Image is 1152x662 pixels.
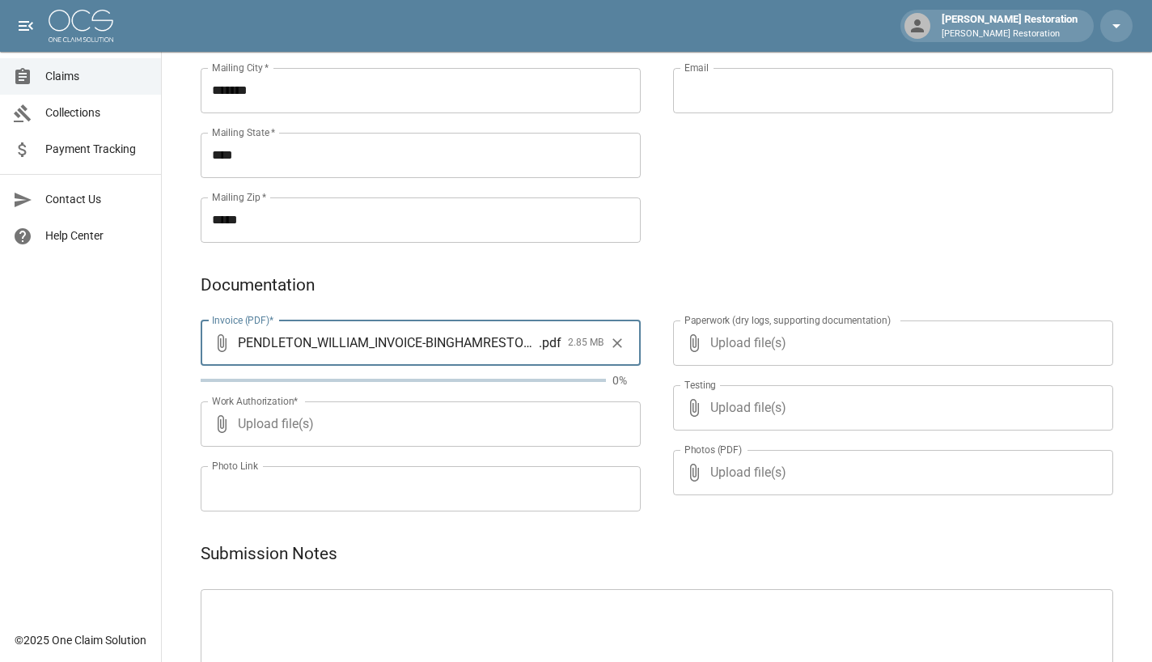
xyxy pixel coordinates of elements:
img: ocs-logo-white-transparent.png [49,10,113,42]
p: 0% [612,372,641,388]
span: Payment Tracking [45,141,148,158]
label: Photo Link [212,459,258,473]
label: Testing [684,378,716,392]
span: 2.85 MB [568,335,604,351]
div: © 2025 One Claim Solution [15,632,146,648]
label: Mailing City [212,61,269,74]
span: . pdf [539,333,561,352]
label: Paperwork (dry logs, supporting documentation) [684,313,891,327]
span: Collections [45,104,148,121]
p: [PERSON_NAME] Restoration [942,28,1078,41]
label: Photos (PDF) [684,443,742,456]
label: Work Authorization* [212,394,299,408]
span: Upload file(s) [710,450,1069,495]
span: Upload file(s) [238,401,597,447]
span: Claims [45,68,148,85]
label: Invoice (PDF)* [212,313,274,327]
span: Contact Us [45,191,148,208]
span: Upload file(s) [710,385,1069,431]
button: open drawer [10,10,42,42]
label: Mailing Zip [212,190,267,204]
span: Help Center [45,227,148,244]
label: Mailing State [212,125,275,139]
label: Email [684,61,709,74]
div: [PERSON_NAME] Restoration [935,11,1084,40]
button: Clear [605,331,629,355]
span: PENDLETON_WILLIAM_INVOICE-BINGHAMRESTORATION-LEHI [238,333,539,352]
span: Upload file(s) [710,320,1069,366]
